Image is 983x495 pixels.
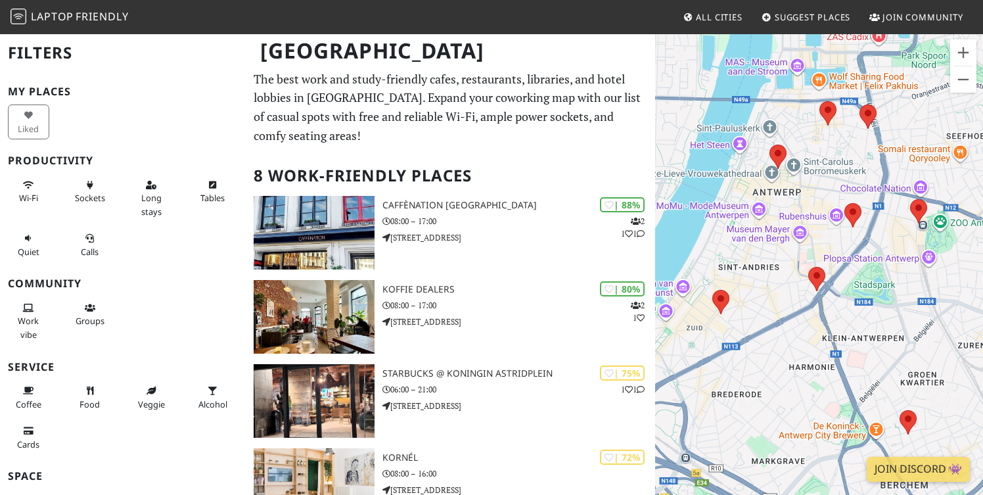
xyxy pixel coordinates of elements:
h3: Starbucks @ Koningin Astridplein [382,368,656,379]
h1: [GEOGRAPHIC_DATA] [250,33,652,69]
button: Calls [70,227,111,262]
button: Sockets [70,174,111,209]
h3: Community [8,277,238,290]
span: Work-friendly tables [200,192,225,204]
span: Laptop [31,9,74,24]
a: Suggest Places [756,5,856,29]
p: 1 1 [621,383,645,396]
img: Starbucks @ Koningin Astridplein [254,364,375,438]
a: Koffie Dealers | 80% 21 Koffie Dealers 08:00 – 17:00 [STREET_ADDRESS] [246,280,655,354]
span: Stable Wi-Fi [19,192,38,204]
span: All Cities [696,11,743,23]
h3: Productivity [8,154,238,167]
img: Koffie Dealers [254,280,375,354]
p: 06:00 – 21:00 [382,383,656,396]
a: LaptopFriendly LaptopFriendly [11,6,129,29]
p: [STREET_ADDRESS] [382,231,656,244]
span: Food [80,398,100,410]
h3: Koffie Dealers [382,284,656,295]
h2: 8 Work-Friendly Places [254,156,647,196]
span: Credit cards [17,438,39,450]
a: Join Discord 👾 [867,457,970,482]
span: Alcohol [198,398,227,410]
div: | 80% [600,281,645,296]
button: Coffee [8,380,49,415]
button: Quiet [8,227,49,262]
p: The best work and study-friendly cafes, restaurants, libraries, and hotel lobbies in [GEOGRAPHIC_... [254,70,647,145]
span: Group tables [76,315,104,327]
a: Caffènation Antwerp City Center | 88% 211 Caffènation [GEOGRAPHIC_DATA] 08:00 – 17:00 [STREET_ADD... [246,196,655,270]
p: [STREET_ADDRESS] [382,400,656,412]
h2: Filters [8,33,238,73]
span: Suggest Places [775,11,851,23]
a: Join Community [864,5,969,29]
button: Zoom in [950,39,976,66]
span: Friendly [76,9,128,24]
img: Caffènation Antwerp City Center [254,196,375,270]
span: Power sockets [75,192,105,204]
button: Cards [8,420,49,455]
span: Quiet [18,246,39,258]
p: 08:00 – 16:00 [382,467,656,480]
p: [STREET_ADDRESS] [382,316,656,328]
span: Coffee [16,398,41,410]
p: 08:00 – 17:00 [382,299,656,312]
button: Alcohol [193,380,234,415]
button: Wi-Fi [8,174,49,209]
div: | 75% [600,365,645,381]
img: LaptopFriendly [11,9,26,24]
button: Groups [70,297,111,332]
button: Long stays [131,174,172,222]
button: Veggie [131,380,172,415]
h3: Kornél [382,452,656,463]
h3: Caffènation [GEOGRAPHIC_DATA] [382,200,656,211]
span: Video/audio calls [81,246,99,258]
div: | 72% [600,450,645,465]
button: Work vibe [8,297,49,345]
span: Veggie [138,398,165,410]
h3: Space [8,470,238,483]
h3: My Places [8,85,238,98]
button: Food [70,380,111,415]
a: Starbucks @ Koningin Astridplein | 75% 11 Starbucks @ Koningin Astridplein 06:00 – 21:00 [STREET_... [246,364,655,438]
p: 08:00 – 17:00 [382,215,656,227]
div: | 88% [600,197,645,212]
p: 2 1 1 [621,215,645,240]
span: People working [18,315,39,340]
span: Join Community [882,11,963,23]
button: Tables [193,174,234,209]
span: Long stays [141,192,162,217]
a: All Cities [677,5,748,29]
p: 2 1 [631,299,645,324]
h3: Service [8,361,238,373]
button: Zoom out [950,66,976,93]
